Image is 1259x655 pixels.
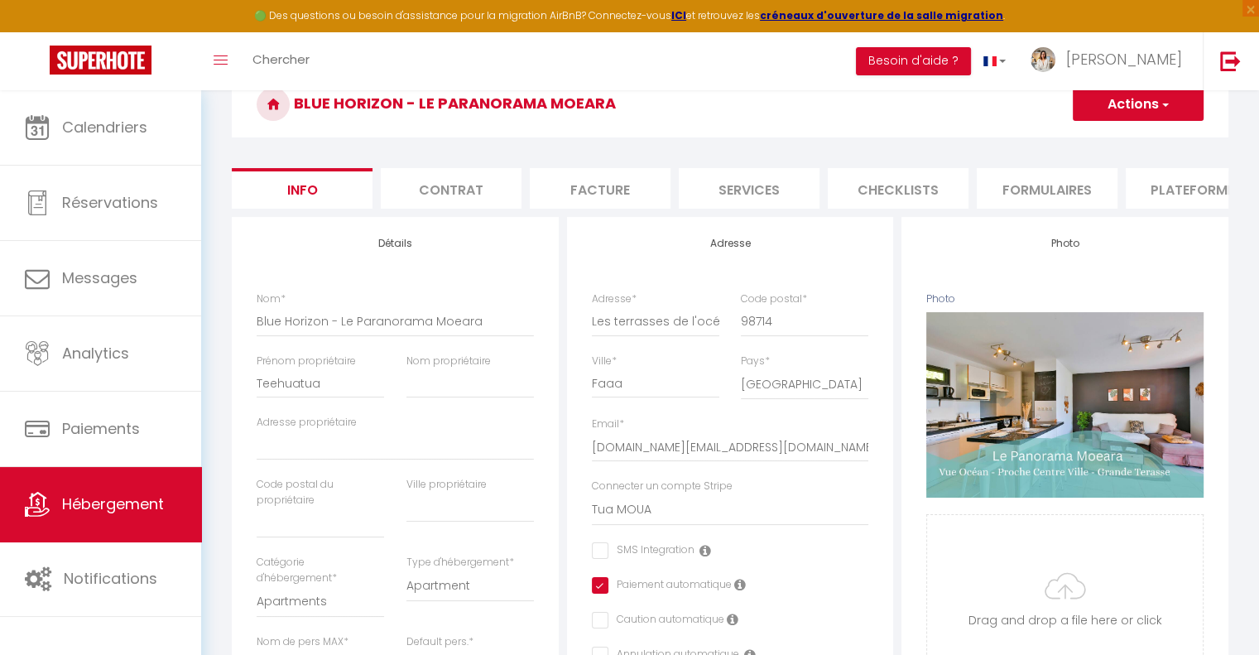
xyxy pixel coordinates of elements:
span: Chercher [252,51,310,68]
span: Analytics [62,343,129,364]
li: Services [679,168,819,209]
label: Catégorie d'hébergement [257,555,384,586]
button: Besoin d'aide ? [856,47,971,75]
a: Chercher [240,32,322,90]
button: Ouvrir le widget de chat LiveChat [13,7,63,56]
h4: Détails [257,238,534,249]
label: Nom propriétaire [406,354,491,369]
h3: Blue Horizon - Le Paranorama Moeara [232,71,1228,137]
span: Paiements [62,418,140,439]
label: Email [592,417,624,432]
label: Nom de pers MAX [257,634,348,650]
label: Code postal [741,291,807,307]
label: Pays [741,354,770,369]
a: créneaux d'ouverture de la salle migration [760,8,1003,22]
label: Type d'hébergement [406,555,514,571]
label: Connecter un compte Stripe [592,479,733,494]
span: Notifications [64,568,157,589]
li: Contrat [381,168,521,209]
img: logout [1220,51,1241,71]
h4: Photo [926,238,1204,249]
img: Super Booking [50,46,151,75]
span: Hébergement [62,494,164,514]
label: Nom [257,291,286,307]
h4: Adresse [592,238,869,249]
label: Ville propriétaire [406,477,487,493]
a: ICI [671,8,686,22]
span: Réservations [62,192,158,213]
label: Code postal du propriétaire [257,477,384,508]
span: Messages [62,267,137,288]
img: ... [1031,47,1055,72]
a: ... [PERSON_NAME] [1018,32,1203,90]
span: [PERSON_NAME] [1066,49,1182,70]
li: Checklists [828,168,968,209]
li: Facture [530,168,670,209]
label: Ville [592,354,617,369]
button: Actions [1073,88,1204,121]
label: Caution automatique [608,612,724,630]
label: Paiement automatique [608,577,732,595]
li: Info [232,168,372,209]
label: Prénom propriétaire [257,354,356,369]
label: Photo [926,291,955,307]
label: Adresse propriétaire [257,415,357,431]
li: Formulaires [977,168,1117,209]
span: Calendriers [62,117,147,137]
label: Default pers. [406,634,473,650]
label: Adresse [592,291,637,307]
